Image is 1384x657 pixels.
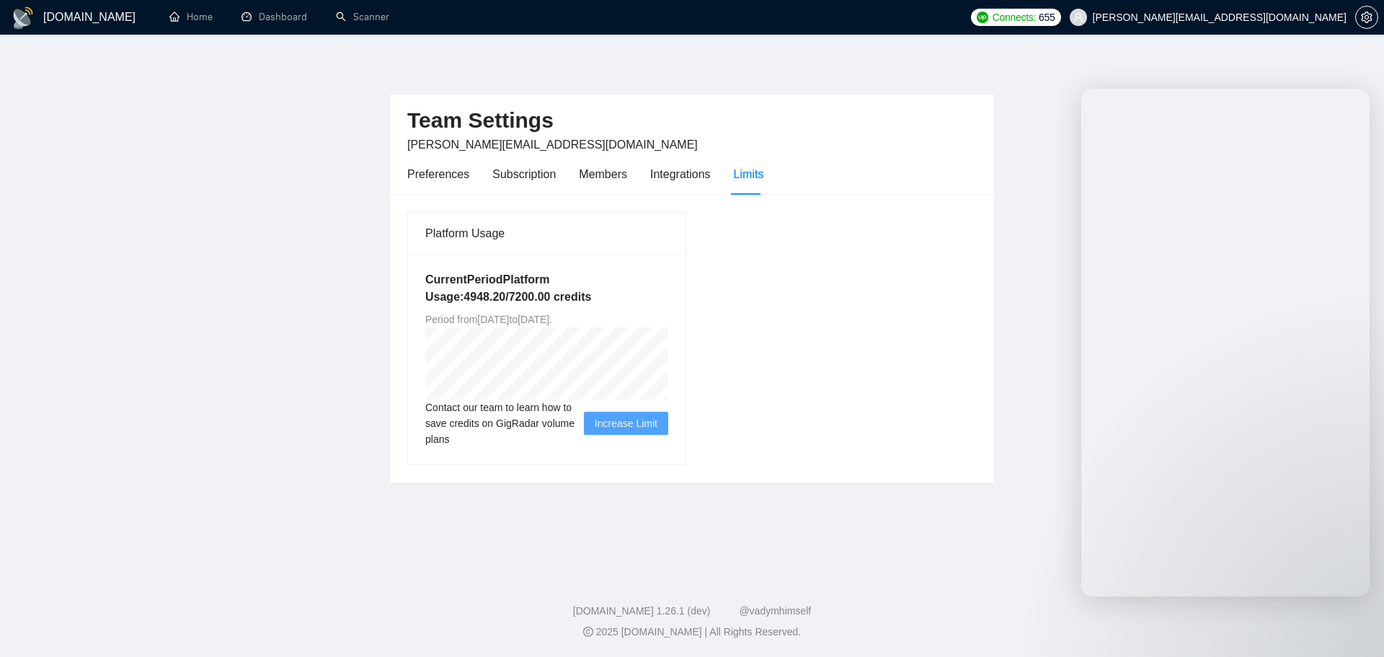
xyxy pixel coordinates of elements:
span: copyright [583,627,593,637]
div: 2025 [DOMAIN_NAME] | All Rights Reserved. [12,625,1372,640]
a: searchScanner [336,11,389,23]
span: Connects: [993,9,1036,25]
span: user [1073,12,1083,22]
span: setting [1356,12,1378,23]
a: [DOMAIN_NAME] 1.26.1 (dev) [573,605,711,617]
div: Platform Usage [425,213,668,254]
span: 655 [1039,9,1055,25]
span: Contact our team to learn how to save credits on GigRadar volume plans [425,400,584,447]
div: Preferences [407,165,469,183]
span: Period from [DATE] to [DATE] . [425,314,552,325]
div: Members [579,165,627,183]
a: homeHome [169,11,213,23]
img: logo [12,6,35,30]
h2: Team Settings [407,106,977,136]
div: Limits [734,165,764,183]
span: [PERSON_NAME][EMAIL_ADDRESS][DOMAIN_NAME] [407,138,698,151]
button: Increase Limit [584,412,668,435]
button: setting [1355,6,1378,29]
a: setting [1355,12,1378,23]
img: upwork-logo.png [977,12,988,23]
div: Subscription [492,165,556,183]
div: Integrations [650,165,711,183]
iframe: Intercom live chat [1081,89,1370,596]
a: dashboardDashboard [241,11,307,23]
a: @vadymhimself [739,605,811,617]
iframe: Intercom live chat [1335,608,1370,643]
span: Increase Limit [595,415,657,431]
h5: Current Period Platform Usage: 4948.20 / 7200.00 credits [425,271,668,306]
